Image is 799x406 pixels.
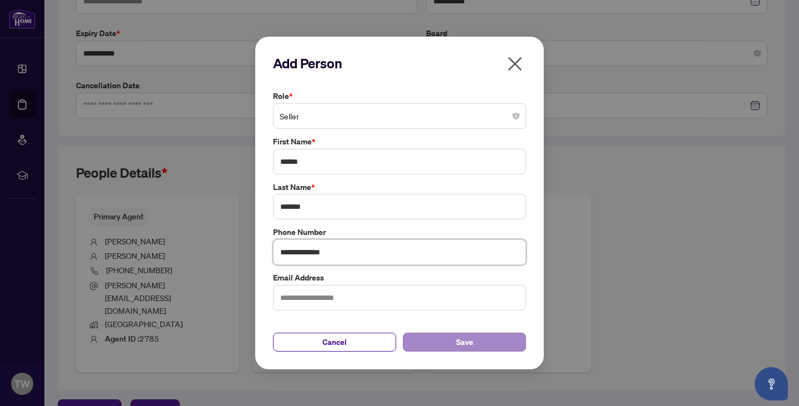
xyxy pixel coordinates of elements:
button: Save [403,333,526,352]
span: Seller [280,106,519,127]
button: Open asap [755,367,788,400]
span: Save [456,333,473,351]
button: Cancel [273,333,396,352]
span: close [506,55,524,73]
label: Email Address [273,272,526,284]
span: close-circle [513,113,519,119]
label: First Name [273,136,526,148]
label: Phone Number [273,226,526,238]
label: Role [273,90,526,102]
h2: Add Person [273,54,526,72]
span: Cancel [322,333,347,351]
label: Last Name [273,181,526,193]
